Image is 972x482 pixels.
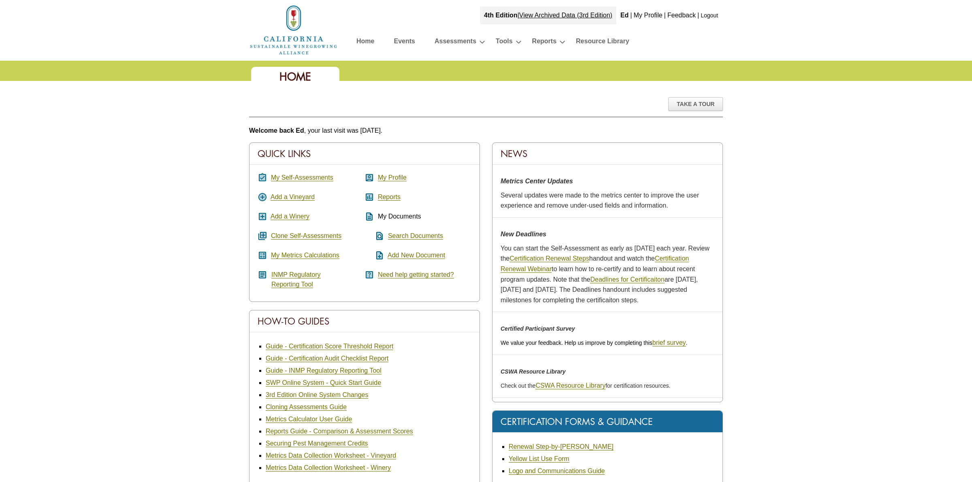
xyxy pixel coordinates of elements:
em: CSWA Resource Library [501,368,566,375]
a: Assessments [435,36,476,50]
a: Yellow List Use Form [509,455,569,463]
a: brief survey [652,339,686,346]
div: | [629,6,633,24]
b: Welcome back Ed [249,127,304,134]
a: Reports [378,193,401,201]
a: Cloning Assessments Guide [266,403,347,411]
p: , your last visit was [DATE]. [249,125,723,136]
strong: Metrics Center Updates [501,178,573,185]
a: Home [249,26,338,33]
a: Add a Vineyard [271,193,315,201]
a: Home [356,36,374,50]
a: Metrics Data Collection Worksheet - Vineyard [266,452,396,459]
a: My Profile [378,174,407,181]
div: | [663,6,667,24]
a: Resource Library [576,36,629,50]
i: note_add [364,251,384,260]
strong: New Deadlines [501,231,546,238]
strong: 4th Edition [484,12,518,19]
a: 3rd Edition Online System Changes [266,391,368,399]
a: Events [394,36,415,50]
a: Add a Winery [271,213,309,220]
span: My Documents [378,213,421,220]
i: find_in_page [364,231,384,241]
div: Take A Tour [668,97,723,111]
i: calculate [258,251,267,260]
i: assessment [364,192,374,202]
i: add_box [258,212,267,221]
a: Metrics Calculator User Guide [266,416,352,423]
a: Guide - Certification Audit Checklist Report [266,355,388,362]
p: You can start the Self-Assessment as early as [DATE] each year. Review the handout and watch the ... [501,243,714,306]
a: Deadlines for Certificaiton [590,276,664,283]
a: Renewal Step-by-[PERSON_NAME] [509,443,614,450]
a: Reports Guide - Comparison & Assessment Scores [266,428,413,435]
a: Clone Self-Assessments [271,232,341,240]
a: SWP Online System - Quick Start Guide [266,379,381,386]
a: My Profile [633,12,662,19]
a: Guide - INMP Regulatory Reporting Tool [266,367,382,374]
a: CSWA Resource Library [535,382,605,389]
div: | [697,6,700,24]
span: Several updates were made to the metrics center to improve the user experience and remove under-u... [501,192,699,209]
a: Certification Renewal Steps [509,255,589,262]
span: Check out the for certification resources. [501,382,670,389]
span: Home [279,70,311,84]
i: add_circle [258,192,267,202]
a: Tools [496,36,512,50]
i: account_box [364,173,374,183]
a: Logout [701,12,718,19]
i: assignment_turned_in [258,173,267,183]
a: My Metrics Calculations [271,252,339,259]
a: Feedback [667,12,696,19]
a: Reports [532,36,556,50]
i: article [258,270,267,280]
a: Need help getting started? [378,271,454,278]
div: Quick Links [249,143,480,165]
a: My Self-Assessments [271,174,333,181]
b: Ed [620,12,629,19]
a: INMP RegulatoryReporting Tool [271,271,321,288]
a: Logo and Communications Guide [509,467,605,475]
i: queue [258,231,267,241]
div: Certification Forms & Guidance [492,411,723,433]
i: help_center [364,270,374,280]
a: View Archived Data (3rd Edition) [519,12,612,19]
a: Add New Document [388,252,445,259]
i: description [364,212,374,221]
img: logo_cswa2x.png [249,4,338,56]
div: | [480,6,616,24]
div: How-To Guides [249,310,480,332]
a: Search Documents [388,232,443,240]
a: Securing Pest Management Credits [266,440,368,447]
div: News [492,143,723,165]
span: We value your feedback. Help us improve by completing this . [501,340,687,346]
em: Certified Participant Survey [501,325,575,332]
a: Certification Renewal Webinar [501,255,689,273]
a: Metrics Data Collection Worksheet - Winery [266,464,391,471]
a: Guide - Certification Score Threshold Report [266,343,393,350]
